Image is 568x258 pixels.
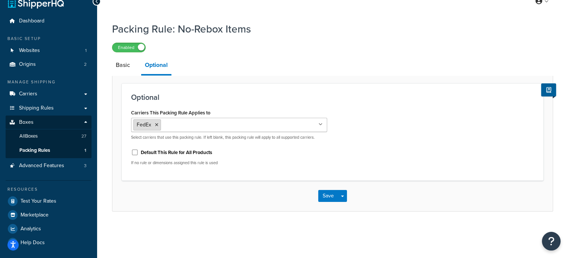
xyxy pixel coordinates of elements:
[6,159,91,173] a: Advanced Features3
[21,226,41,232] span: Analytics
[85,47,87,54] span: 1
[131,93,534,101] h3: Optional
[318,190,338,202] button: Save
[6,101,91,115] a: Shipping Rules
[6,79,91,85] div: Manage Shipping
[21,240,45,246] span: Help Docs
[6,58,91,71] a: Origins2
[6,186,91,193] div: Resources
[6,129,91,143] a: AllBoxes27
[19,163,64,169] span: Advanced Features
[6,194,91,208] a: Test Your Rates
[131,160,327,166] p: If no rule or dimensions assigned this rule is used
[6,36,91,42] div: Basic Setup
[131,110,210,116] label: Carriers This Packing Rule Applies to
[6,116,91,129] a: Boxes
[141,149,212,156] label: Default This Rule for All Products
[21,212,49,218] span: Marketplace
[112,56,134,74] a: Basic
[19,133,38,139] span: All Boxes
[6,144,91,157] li: Packing Rules
[542,232,561,251] button: Open Resource Center
[19,47,40,54] span: Websites
[131,135,327,140] p: Select carriers that use this packing rule. If left blank, this packing rule will apply to all su...
[6,144,91,157] a: Packing Rules1
[19,119,34,126] span: Boxes
[141,56,171,76] a: Optional
[19,18,44,24] span: Dashboard
[541,83,556,96] button: Show Help Docs
[84,61,87,68] span: 2
[21,198,56,205] span: Test Your Rates
[112,22,544,36] h1: Packing Rule: No-Rebox Items
[84,147,86,154] span: 1
[6,208,91,222] a: Marketplace
[6,236,91,249] a: Help Docs
[6,14,91,28] a: Dashboard
[19,105,54,111] span: Shipping Rules
[81,133,86,139] span: 27
[6,159,91,173] li: Advanced Features
[112,43,145,52] label: Enabled
[19,147,50,154] span: Packing Rules
[6,44,91,58] li: Websites
[6,116,91,158] li: Boxes
[6,222,91,236] a: Analytics
[19,61,36,68] span: Origins
[19,91,37,97] span: Carriers
[6,44,91,58] a: Websites1
[137,121,151,129] span: FedEx
[6,58,91,71] li: Origins
[6,87,91,101] a: Carriers
[84,163,87,169] span: 3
